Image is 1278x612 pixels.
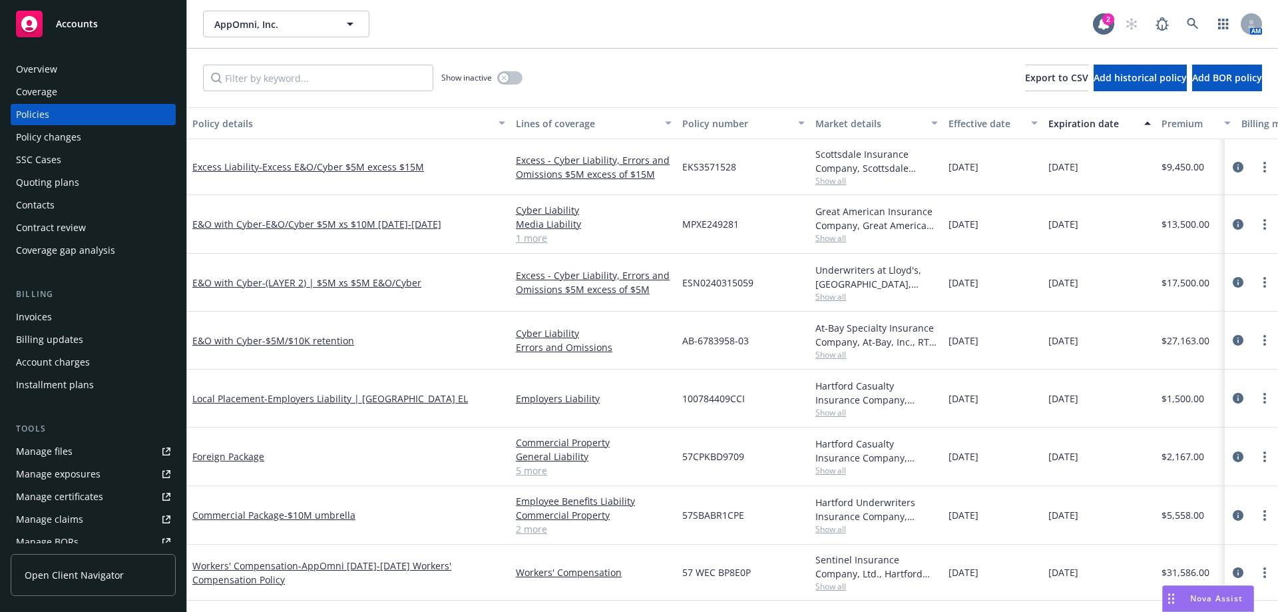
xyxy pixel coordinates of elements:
[949,508,978,522] span: [DATE]
[1162,117,1216,131] div: Premium
[1162,276,1209,290] span: $17,500.00
[1230,159,1246,175] a: circleInformation
[815,553,938,581] div: Sentinel Insurance Company, Ltd., Hartford Insurance Group
[16,374,94,396] div: Installment plans
[1162,334,1209,348] span: $27,163.00
[1192,65,1262,91] button: Add BOR policy
[11,59,176,80] a: Overview
[516,565,672,579] a: Workers' Compensation
[264,392,468,405] span: - Employers Liability | [GEOGRAPHIC_DATA] EL
[1257,449,1273,465] a: more
[16,463,101,485] div: Manage exposures
[16,441,73,462] div: Manage files
[1048,565,1078,579] span: [DATE]
[16,329,83,350] div: Billing updates
[1230,449,1246,465] a: circleInformation
[815,204,938,232] div: Great American Insurance Company, Great American Insurance Group, RT Specialty Insurance Services...
[949,450,978,463] span: [DATE]
[1048,392,1078,406] span: [DATE]
[815,523,938,535] span: Show all
[11,374,176,396] a: Installment plans
[11,81,176,103] a: Coverage
[11,5,176,43] a: Accounts
[203,11,369,37] button: AppOmni, Inc.
[815,437,938,465] div: Hartford Casualty Insurance Company, Hartford Insurance Group
[815,465,938,476] span: Show all
[949,565,978,579] span: [DATE]
[16,59,57,80] div: Overview
[682,450,744,463] span: 57CPKBD9709
[1025,71,1088,84] span: Export to CSV
[677,107,810,139] button: Policy number
[815,407,938,418] span: Show all
[815,263,938,291] div: Underwriters at Lloyd's, [GEOGRAPHIC_DATA], [PERSON_NAME] of [GEOGRAPHIC_DATA], CFC Underwriting,...
[1048,450,1078,463] span: [DATE]
[16,240,115,261] div: Coverage gap analysis
[203,65,433,91] input: Filter by keyword...
[682,217,739,231] span: MPXE249281
[262,334,354,347] span: - $5M/$10K retention
[516,494,672,508] a: Employee Benefits Liability
[1210,11,1237,37] a: Switch app
[1162,160,1204,174] span: $9,450.00
[284,509,355,521] span: - $10M umbrella
[192,160,424,173] a: Excess Liability
[1230,216,1246,232] a: circleInformation
[516,436,672,450] a: Commercial Property
[16,509,83,530] div: Manage claims
[949,217,978,231] span: [DATE]
[516,117,657,131] div: Lines of coverage
[1048,508,1078,522] span: [DATE]
[1257,216,1273,232] a: more
[1162,565,1209,579] span: $31,586.00
[1257,274,1273,290] a: more
[949,160,978,174] span: [DATE]
[192,218,441,230] a: E&O with Cyber
[815,117,923,131] div: Market details
[1257,332,1273,348] a: more
[815,147,938,175] div: Scottsdale Insurance Company, Scottsdale Insurance Company (Nationwide), RT Specialty Insurance S...
[11,288,176,301] div: Billing
[1162,217,1209,231] span: $13,500.00
[815,175,938,186] span: Show all
[516,392,672,406] a: Employers Liability
[516,326,672,340] a: Cyber Liability
[1025,65,1088,91] button: Export to CSV
[214,17,329,31] span: AppOmni, Inc.
[16,127,81,148] div: Policy changes
[516,217,672,231] a: Media Liability
[682,160,736,174] span: EKS3571528
[682,392,745,406] span: 100784409CCI
[11,104,176,125] a: Policies
[1230,274,1246,290] a: circleInformation
[16,531,79,553] div: Manage BORs
[1118,11,1145,37] a: Start snowing
[1162,508,1204,522] span: $5,558.00
[1048,334,1078,348] span: [DATE]
[815,232,938,244] span: Show all
[815,581,938,592] span: Show all
[682,565,751,579] span: 57 WEC BP8E0P
[815,291,938,302] span: Show all
[192,559,451,586] span: - AppOmni [DATE]-[DATE] Workers' Compensation Policy
[16,104,49,125] div: Policies
[192,450,264,463] a: Foreign Package
[516,153,672,181] a: Excess - Cyber Liability, Errors and Omissions $5M excess of $15M
[1230,390,1246,406] a: circleInformation
[943,107,1043,139] button: Effective date
[1048,160,1078,174] span: [DATE]
[810,107,943,139] button: Market details
[16,486,103,507] div: Manage certificates
[949,117,1023,131] div: Effective date
[16,149,61,170] div: SSC Cases
[11,463,176,485] span: Manage exposures
[1162,585,1254,612] button: Nova Assist
[682,334,749,348] span: AB-6783958-03
[11,441,176,462] a: Manage files
[11,306,176,328] a: Invoices
[11,240,176,261] a: Coverage gap analysis
[682,508,744,522] span: 57SBABR1CPE
[516,268,672,296] a: Excess - Cyber Liability, Errors and Omissions $5M excess of $5M
[815,349,938,360] span: Show all
[1102,13,1114,25] div: 2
